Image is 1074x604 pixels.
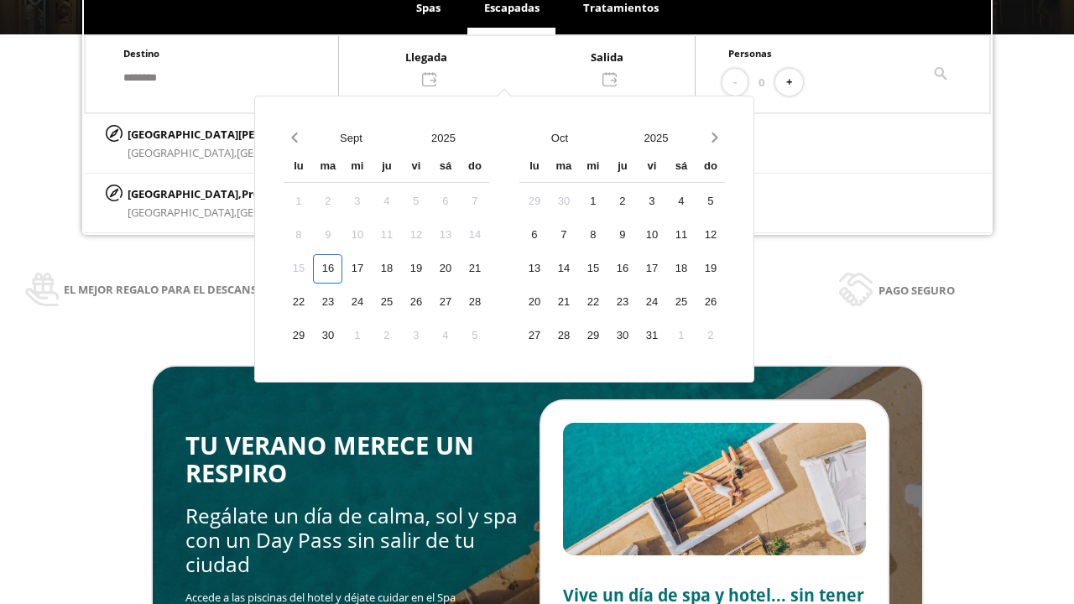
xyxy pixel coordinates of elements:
[128,125,367,143] p: [GEOGRAPHIC_DATA][PERSON_NAME],
[342,221,372,250] div: 10
[64,280,329,299] span: El mejor regalo para el descanso y la salud
[666,221,696,250] div: 11
[313,288,342,317] div: 23
[284,288,313,317] div: 22
[666,288,696,317] div: 25
[666,153,696,182] div: sá
[607,288,637,317] div: 23
[430,187,460,216] div: 6
[519,187,725,351] div: Calendar days
[696,288,725,317] div: 26
[185,502,518,579] span: Regálate un día de calma, sol y spa con un Day Pass sin salir de tu ciudad
[397,123,489,153] button: Open years overlay
[549,221,578,250] div: 7
[578,153,607,182] div: mi
[342,254,372,284] div: 17
[578,254,607,284] div: 15
[401,187,430,216] div: 5
[637,254,666,284] div: 17
[759,73,764,91] span: 0
[607,123,704,153] button: Open years overlay
[237,205,343,220] span: [GEOGRAPHIC_DATA]
[284,187,489,351] div: Calendar days
[696,221,725,250] div: 12
[549,153,578,182] div: ma
[519,187,549,216] div: 29
[305,123,397,153] button: Open months overlay
[578,288,607,317] div: 22
[519,288,549,317] div: 20
[185,429,474,490] span: TU VERANO MERECE UN RESPIRO
[637,288,666,317] div: 24
[342,187,372,216] div: 3
[313,153,342,182] div: ma
[430,153,460,182] div: sá
[401,221,430,250] div: 12
[775,69,803,96] button: +
[128,205,237,220] span: [GEOGRAPHIC_DATA],
[607,254,637,284] div: 16
[696,187,725,216] div: 5
[237,145,343,160] span: [GEOGRAPHIC_DATA]
[460,321,489,351] div: 5
[313,254,342,284] div: 16
[284,153,313,182] div: lu
[430,288,460,317] div: 27
[401,153,430,182] div: vi
[284,187,313,216] div: 1
[696,254,725,284] div: 19
[372,153,401,182] div: ju
[372,254,401,284] div: 18
[372,288,401,317] div: 25
[430,321,460,351] div: 4
[578,187,607,216] div: 1
[666,254,696,284] div: 18
[519,153,725,351] div: Calendar wrapper
[578,321,607,351] div: 29
[563,423,866,555] img: Slide2.BHA6Qswy.webp
[313,187,342,216] div: 2
[666,187,696,216] div: 4
[519,254,549,284] div: 13
[607,221,637,250] div: 9
[696,321,725,351] div: 2
[284,321,313,351] div: 29
[430,254,460,284] div: 20
[342,288,372,317] div: 24
[372,187,401,216] div: 4
[637,221,666,250] div: 10
[372,321,401,351] div: 2
[704,123,725,153] button: Next month
[549,321,578,351] div: 28
[313,221,342,250] div: 9
[342,321,372,351] div: 1
[578,221,607,250] div: 8
[549,254,578,284] div: 14
[607,321,637,351] div: 30
[313,321,342,351] div: 30
[637,187,666,216] div: 3
[460,254,489,284] div: 21
[401,254,430,284] div: 19
[607,187,637,216] div: 2
[549,187,578,216] div: 30
[878,281,955,299] span: Pago seguro
[696,153,725,182] div: do
[372,221,401,250] div: 11
[401,288,430,317] div: 26
[128,185,343,203] p: [GEOGRAPHIC_DATA],
[519,321,549,351] div: 27
[728,47,772,60] span: Personas
[460,221,489,250] div: 14
[460,288,489,317] div: 28
[549,288,578,317] div: 21
[511,123,607,153] button: Open months overlay
[637,321,666,351] div: 31
[460,187,489,216] div: 7
[637,153,666,182] div: vi
[607,153,637,182] div: ju
[430,221,460,250] div: 13
[722,69,748,96] button: -
[284,254,313,284] div: 15
[666,321,696,351] div: 1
